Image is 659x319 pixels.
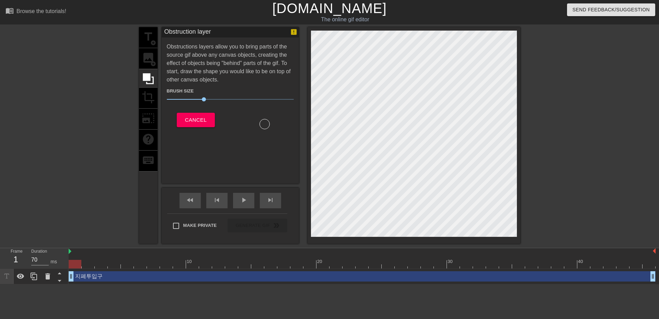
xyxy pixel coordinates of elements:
span: drag_handle [649,273,656,280]
span: menu_book [5,7,14,15]
label: Duration [31,250,47,254]
button: Send Feedback/Suggestion [567,3,655,16]
span: skip_next [266,196,275,204]
span: Send Feedback/Suggestion [573,5,650,14]
button: Cancel [177,113,215,127]
div: 10 [187,258,193,265]
div: Obstructions layers allow you to bring parts of the source gif above any canvas objects, creating... [167,43,294,129]
img: bound-end.png [653,248,656,254]
span: Cancel [185,115,207,124]
div: Browse the tutorials! [16,8,66,14]
div: 40 [578,258,584,265]
div: ms [50,258,57,265]
div: Obstruction layer [164,27,211,37]
div: 1 [11,253,21,266]
div: The online gif editor [223,15,467,24]
div: Frame [5,248,26,268]
span: play_arrow [240,196,248,204]
div: 20 [317,258,323,265]
div: 30 [448,258,454,265]
a: [DOMAIN_NAME] [272,1,386,16]
span: skip_previous [213,196,221,204]
label: Brush Size [167,88,194,95]
span: Make Private [183,222,217,229]
span: fast_rewind [186,196,194,204]
a: Browse the tutorials! [5,7,66,17]
span: drag_handle [68,273,74,280]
